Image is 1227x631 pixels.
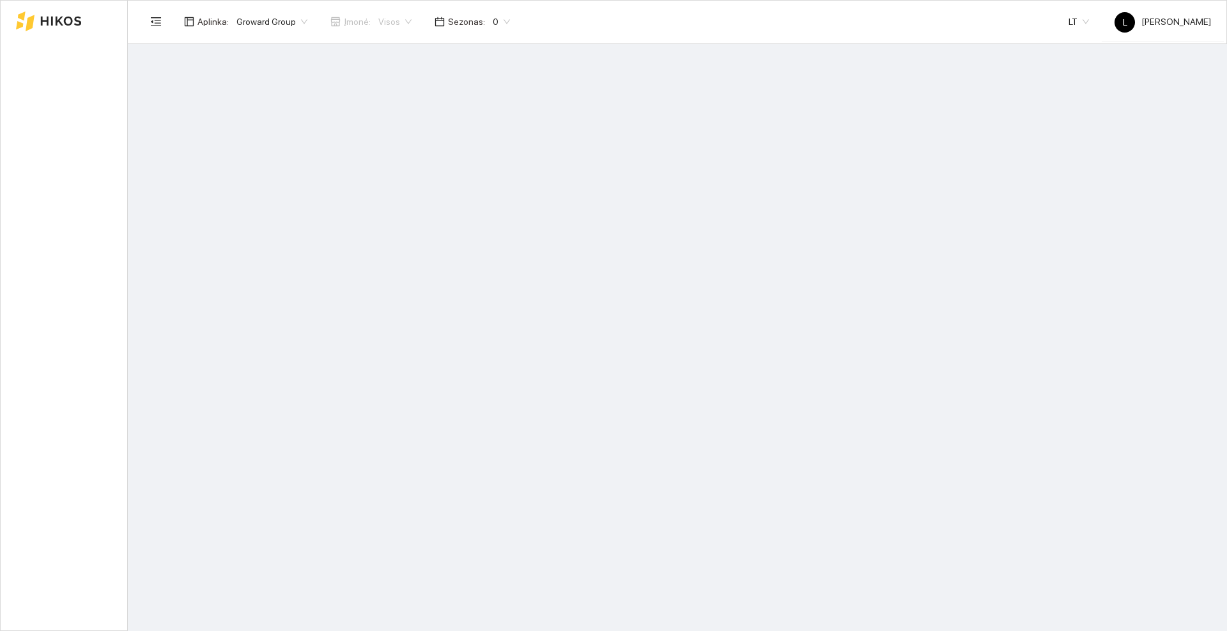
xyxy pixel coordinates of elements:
[344,15,371,29] span: Įmonė :
[143,9,169,34] button: menu-fold
[1069,12,1089,31] span: LT
[1123,12,1127,33] span: L
[493,12,510,31] span: 0
[378,12,412,31] span: Visos
[1115,17,1211,27] span: [PERSON_NAME]
[448,15,485,29] span: Sezonas :
[197,15,229,29] span: Aplinka :
[236,12,307,31] span: Groward Group
[330,17,341,27] span: shop
[435,17,445,27] span: calendar
[150,16,162,27] span: menu-fold
[184,17,194,27] span: layout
